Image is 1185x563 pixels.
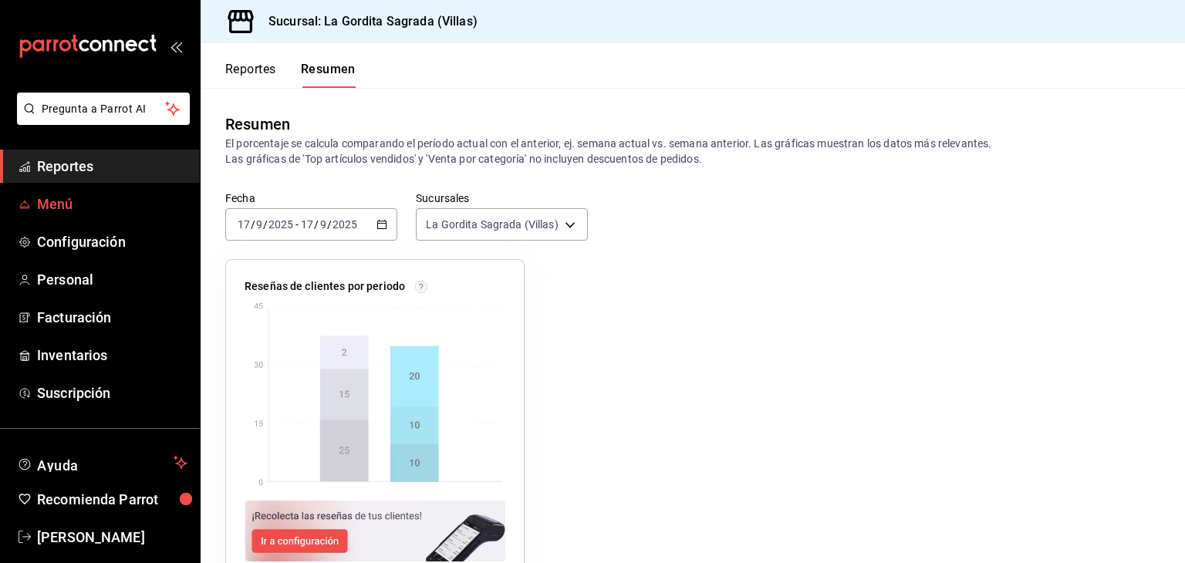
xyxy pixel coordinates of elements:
[319,218,327,231] input: --
[37,156,187,177] span: Reportes
[42,101,166,117] span: Pregunta a Parrot AI
[295,218,299,231] span: -
[37,307,187,328] span: Facturación
[225,62,356,88] div: navigation tabs
[11,112,190,128] a: Pregunta a Parrot AI
[426,217,559,232] span: La Gordita Sagrada (Villas)
[301,62,356,88] button: Resumen
[37,194,187,214] span: Menú
[327,218,332,231] span: /
[37,231,187,252] span: Configuración
[225,113,290,136] div: Resumen
[37,345,187,366] span: Inventarios
[37,383,187,403] span: Suscripción
[332,218,358,231] input: ----
[17,93,190,125] button: Pregunta a Parrot AI
[255,218,263,231] input: --
[300,218,314,231] input: --
[256,12,478,31] h3: Sucursal: La Gordita Sagrada (Villas)
[37,527,187,548] span: [PERSON_NAME]
[225,62,276,88] button: Reportes
[263,218,268,231] span: /
[37,269,187,290] span: Personal
[268,218,294,231] input: ----
[245,278,405,295] p: Reseñas de clientes por periodo
[416,193,588,204] label: Sucursales
[37,489,187,510] span: Recomienda Parrot
[225,136,1160,167] p: El porcentaje se calcula comparando el período actual con el anterior, ej. semana actual vs. sema...
[37,453,167,472] span: Ayuda
[237,218,251,231] input: --
[225,193,397,204] label: Fecha
[251,218,255,231] span: /
[170,40,182,52] button: open_drawer_menu
[314,218,319,231] span: /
